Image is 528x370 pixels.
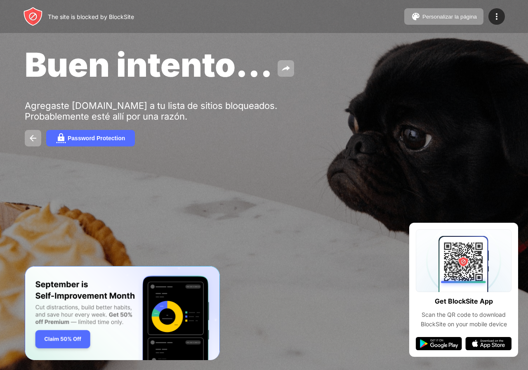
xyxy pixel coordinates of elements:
img: share.svg [281,64,291,73]
img: google-play.svg [416,337,462,350]
img: qrcode.svg [416,229,511,292]
img: header-logo.svg [23,7,43,26]
div: Password Protection [68,135,125,141]
img: menu-icon.svg [492,12,502,21]
iframe: Banner [25,266,220,361]
div: The site is blocked by BlockSite [48,13,134,20]
div: Get BlockSite App [435,295,493,307]
button: Personalizar la página [404,8,483,25]
div: Scan the QR code to download BlockSite on your mobile device [416,310,511,329]
div: Agregaste [DOMAIN_NAME] a tu lista de sitios bloqueados. Probablemente esté allí por una razón. [25,100,280,122]
img: back.svg [28,133,38,143]
img: pallet.svg [411,12,421,21]
div: Personalizar la página [422,14,477,20]
img: app-store.svg [465,337,511,350]
button: Password Protection [46,130,135,146]
img: password.svg [56,133,66,143]
span: Buen intento... [25,45,273,85]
